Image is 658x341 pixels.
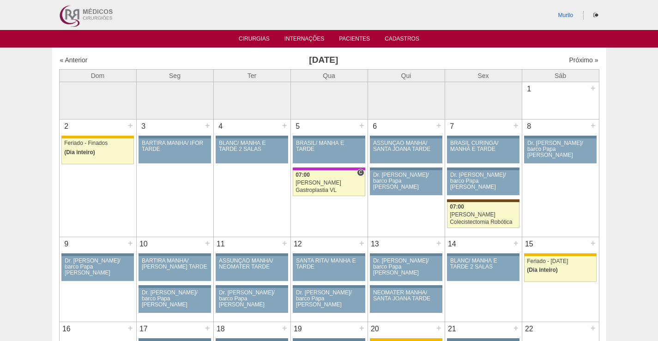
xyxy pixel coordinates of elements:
a: Feriado - [DATE] (Dia inteiro) [524,256,596,282]
div: Gastroplastia VL [296,187,362,193]
div: Key: Aviso [370,136,442,138]
div: 8 [522,120,537,133]
div: Key: Aviso [293,285,365,288]
div: Key: Aviso [447,168,519,170]
div: + [435,120,443,132]
div: 14 [445,237,459,251]
a: C 07:00 [PERSON_NAME] Gastroplastia VL [293,170,365,196]
div: + [358,120,366,132]
div: + [127,237,134,249]
div: 13 [368,237,382,251]
th: Ter [213,69,290,82]
a: Dr. [PERSON_NAME]/ barco Papa [PERSON_NAME] [293,288,365,313]
div: 16 [60,322,74,336]
div: + [435,322,443,334]
div: + [204,237,211,249]
a: Pacientes [339,36,370,45]
div: ASSUNÇÃO MANHÃ/ NEOMATER TARDE [219,258,285,270]
div: + [435,237,443,249]
div: 21 [445,322,459,336]
div: Dr. [PERSON_NAME]/ barco Papa [PERSON_NAME] [450,172,516,191]
div: Key: Aviso [139,338,211,341]
div: Key: Feriado [61,136,133,138]
div: Key: Santa Joana [447,199,519,202]
div: Key: Feriado [370,338,442,341]
th: Seg [136,69,213,82]
a: Cadastros [385,36,419,45]
div: Key: Aviso [447,338,519,341]
a: Dr. [PERSON_NAME]/ barco Papa [PERSON_NAME] [524,138,596,163]
a: ASSUNÇÃO MANHÃ/ SANTA JOANA TARDE [370,138,442,163]
i: Sair [593,12,598,18]
a: BRASIL/ MANHÃ E TARDE [293,138,365,163]
a: Dr. [PERSON_NAME]/ barco Papa [PERSON_NAME] [370,256,442,281]
a: BRASIL CURINGA/ MANHÃ E TARDE [447,138,519,163]
div: Dr. [PERSON_NAME]/ barco Papa [PERSON_NAME] [219,290,285,308]
div: Key: Aviso [61,253,133,256]
div: + [127,120,134,132]
a: BARTIRA MANHÃ/ IFOR TARDE [139,138,211,163]
div: 20 [368,322,382,336]
div: + [512,237,520,249]
div: Dr. [PERSON_NAME]/ barco Papa [PERSON_NAME] [527,140,593,159]
div: Key: Aviso [216,136,288,138]
div: [PERSON_NAME] [450,212,517,218]
div: Feriado - [DATE] [527,258,594,264]
a: Próximo » [569,56,598,64]
div: + [589,322,597,334]
div: 10 [137,237,151,251]
div: + [512,120,520,132]
div: 5 [291,120,305,133]
div: 18 [214,322,228,336]
div: Key: Aviso [293,136,365,138]
div: + [589,237,597,249]
div: Key: Feriado [524,253,596,256]
div: BLANC/ MANHÃ E TARDE 2 SALAS [219,140,285,152]
div: Key: Aviso [370,253,442,256]
div: Feriado - Finados [64,140,131,146]
div: 22 [522,322,537,336]
a: Murilo [558,12,573,18]
div: Dr. [PERSON_NAME]/ barco Papa [PERSON_NAME] [296,290,362,308]
div: ASSUNÇÃO MANHÃ/ SANTA JOANA TARDE [373,140,439,152]
div: Dr. [PERSON_NAME]/ barco Papa [PERSON_NAME] [373,258,439,276]
a: Dr. [PERSON_NAME]/ barco Papa [PERSON_NAME] [61,256,133,281]
span: (Dia inteiro) [64,149,95,156]
div: 7 [445,120,459,133]
div: 3 [137,120,151,133]
div: 1 [522,82,537,96]
div: + [589,120,597,132]
div: + [281,322,289,334]
div: NEOMATER MANHÃ/ SANTA JOANA TARDE [373,290,439,302]
div: 9 [60,237,74,251]
div: 15 [522,237,537,251]
div: Key: Aviso [216,338,288,341]
div: Key: Aviso [216,285,288,288]
div: [PERSON_NAME] [296,180,362,186]
div: SANTA RITA/ MANHÃ E TARDE [296,258,362,270]
div: Key: Aviso [447,253,519,256]
div: BRASIL CURINGA/ MANHÃ E TARDE [450,140,516,152]
div: + [358,322,366,334]
div: + [204,322,211,334]
div: + [204,120,211,132]
div: Key: Aviso [524,136,596,138]
th: Qua [290,69,368,82]
a: Dr. [PERSON_NAME]/ barco Papa [PERSON_NAME] [447,170,519,195]
div: Colecistectomia Robótica [450,219,517,225]
div: BLANC/ MANHÃ E TARDE 2 SALAS [450,258,516,270]
div: 11 [214,237,228,251]
a: 07:00 [PERSON_NAME] Colecistectomia Robótica [447,202,519,228]
div: + [358,237,366,249]
a: BLANC/ MANHÃ E TARDE 2 SALAS [216,138,288,163]
a: SANTA RITA/ MANHÃ E TARDE [293,256,365,281]
a: Internações [284,36,325,45]
div: Dr. [PERSON_NAME]/ barco Papa [PERSON_NAME] [142,290,208,308]
div: Key: Aviso [139,285,211,288]
div: Key: Aviso [370,285,442,288]
h3: [DATE] [189,54,458,67]
th: Sex [445,69,522,82]
div: + [281,120,289,132]
div: BRASIL/ MANHÃ E TARDE [296,140,362,152]
div: 2 [60,120,74,133]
